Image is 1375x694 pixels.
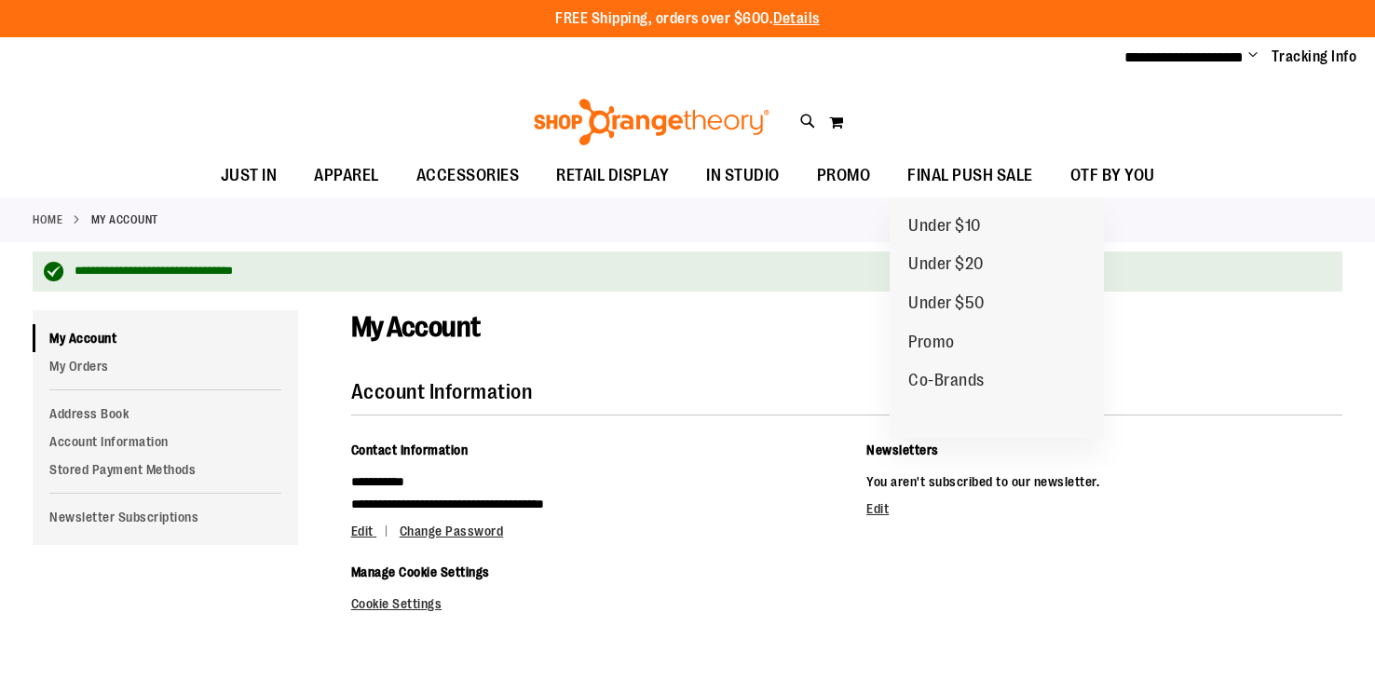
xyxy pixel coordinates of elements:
span: FINAL PUSH SALE [907,155,1033,197]
span: Under $50 [908,293,985,317]
a: Details [773,10,820,27]
a: JUST IN [202,155,296,197]
span: Under $20 [908,254,984,278]
a: FINAL PUSH SALE [889,155,1052,197]
span: IN STUDIO [706,155,780,197]
a: Co-Brands [890,361,1003,401]
a: Address Book [33,400,298,428]
a: Stored Payment Methods [33,456,298,483]
span: Newsletters [866,442,939,457]
a: RETAIL DISPLAY [538,155,687,197]
a: OTF BY YOU [1052,155,1174,197]
a: Change Password [400,524,504,538]
span: Under $10 [908,216,981,239]
a: Home [33,211,62,228]
span: PROMO [817,155,871,197]
span: APPAREL [314,155,379,197]
span: ACCESSORIES [416,155,520,197]
a: Promo [890,323,973,362]
span: RETAIL DISPLAY [556,155,669,197]
a: Under $50 [890,284,1003,323]
a: Edit [866,501,889,516]
ul: FINAL PUSH SALE [890,197,1104,439]
strong: My Account [91,211,158,228]
span: Promo [908,333,955,356]
span: Manage Cookie Settings [351,565,490,579]
p: You aren't subscribed to our newsletter. [866,470,1342,493]
p: FREE Shipping, orders over $600. [555,8,820,30]
button: Account menu [1248,48,1258,66]
a: My Orders [33,352,298,380]
a: My Account [33,324,298,352]
a: Newsletter Subscriptions [33,503,298,531]
a: Under $10 [890,207,1000,246]
a: PROMO [798,155,890,197]
a: Edit [351,524,397,538]
span: My Account [351,311,481,343]
a: Cookie Settings [351,596,442,611]
a: Tracking Info [1272,47,1357,67]
span: Co-Brands [908,371,985,394]
img: Shop Orangetheory [531,99,772,145]
a: IN STUDIO [687,155,798,197]
a: Under $20 [890,245,1002,284]
a: Account Information [33,428,298,456]
strong: Account Information [351,380,533,403]
span: Edit [351,524,374,538]
span: Contact Information [351,442,469,457]
a: ACCESSORIES [398,155,538,197]
a: APPAREL [295,155,398,197]
span: JUST IN [221,155,278,197]
span: OTF BY YOU [1070,155,1155,197]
